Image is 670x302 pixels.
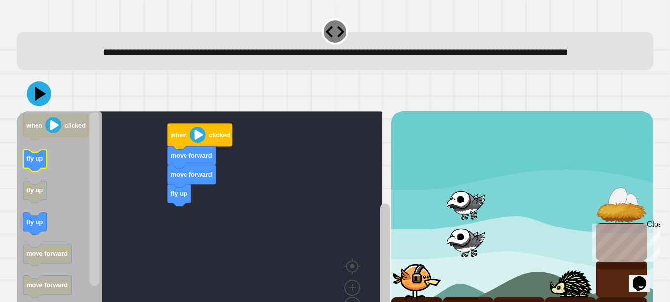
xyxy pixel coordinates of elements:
[26,187,43,194] text: fly up
[588,220,660,262] iframe: chat widget
[170,131,187,139] text: when
[4,4,68,63] div: Chat with us now!Close
[26,122,42,129] text: when
[171,152,212,159] text: move forward
[629,263,660,292] iframe: chat widget
[65,122,86,129] text: clicked
[209,131,230,139] text: clicked
[26,218,43,226] text: fly up
[171,171,212,178] text: move forward
[26,250,68,257] text: move forward
[26,155,43,162] text: fly up
[26,281,68,289] text: move forward
[171,190,187,197] text: fly up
